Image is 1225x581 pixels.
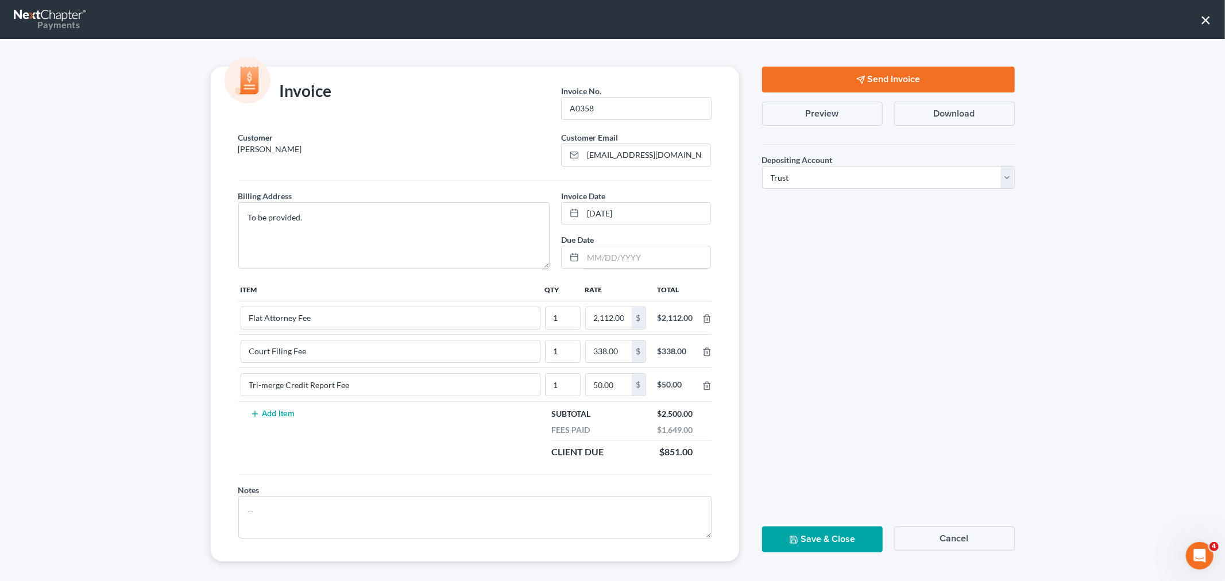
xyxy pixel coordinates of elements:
input: -- [241,374,540,396]
input: Enter email... [583,144,710,166]
button: Download [894,102,1015,126]
div: $ [632,307,646,329]
div: Subtotal [546,408,597,420]
input: -- [546,340,580,362]
a: Payments [14,6,87,33]
span: 4 [1209,542,1219,551]
div: Client Due [546,446,610,459]
input: MM/DD/YYYY [583,246,710,268]
span: Invoice Date [561,191,605,201]
input: 0.00 [586,340,632,362]
div: $2,112.00 [658,312,693,324]
input: 0.00 [586,307,632,329]
input: -- [241,340,540,362]
label: Due Date [561,234,594,246]
button: Add Item [248,409,298,419]
button: Cancel [894,526,1015,551]
div: Fees Paid [546,424,596,436]
input: 0.00 [586,374,632,396]
button: × [1200,10,1211,29]
span: Depositing Account [762,155,833,165]
img: icon-money-cc55cd5b71ee43c44ef0efbab91310903cbf28f8221dba23c0d5ca797e203e98.svg [225,57,270,103]
input: MM/DD/YYYY [583,203,710,224]
p: [PERSON_NAME] [238,144,550,155]
div: $338.00 [658,346,693,357]
div: Invoice [233,80,338,103]
iframe: Intercom live chat [1186,542,1214,570]
span: Billing Address [238,191,292,201]
button: Save & Close [762,526,883,552]
button: Preview [762,102,883,126]
button: Send Invoice [762,67,1015,92]
th: Qty [543,278,583,301]
input: -- [562,98,710,119]
input: -- [546,307,580,329]
div: Payments [14,18,80,31]
div: $ [632,340,646,362]
div: $50.00 [658,379,693,390]
span: Customer Email [561,133,618,142]
label: Notes [238,484,260,496]
div: $2,500.00 [652,408,699,420]
input: -- [546,374,580,396]
div: $851.00 [654,446,699,459]
div: $ [632,374,646,396]
input: -- [241,307,540,329]
div: $1,649.00 [652,424,699,436]
th: Rate [583,278,648,301]
span: Invoice No. [561,86,601,96]
th: Item [238,278,543,301]
th: Total [648,278,702,301]
label: Customer [238,131,273,144]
